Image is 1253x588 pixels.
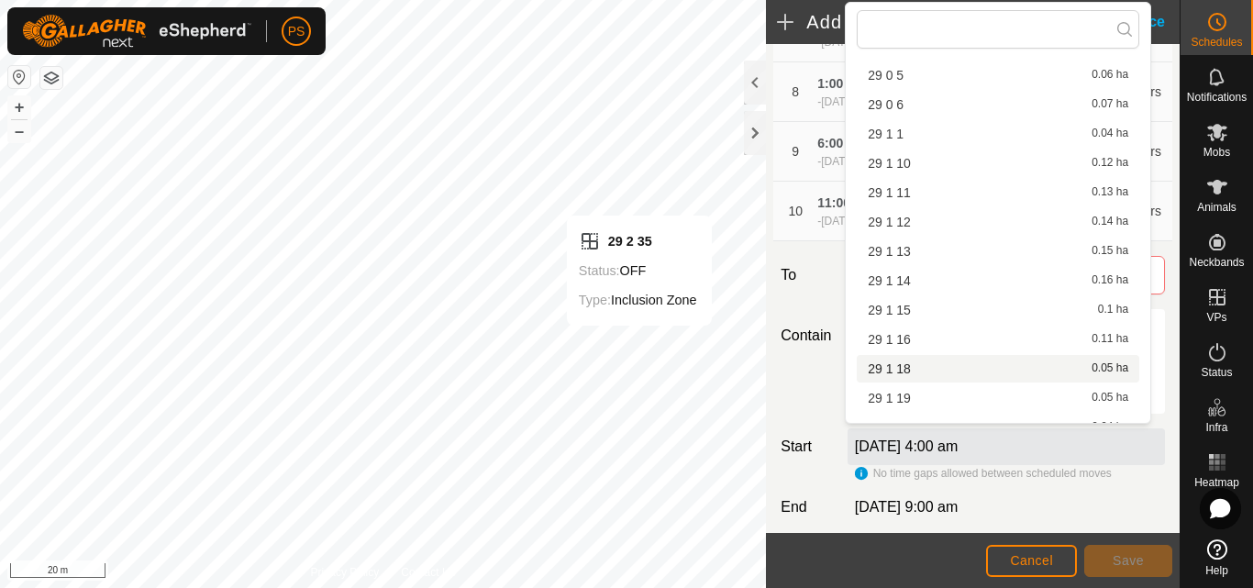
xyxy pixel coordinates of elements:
img: Gallagher Logo [22,15,251,48]
li: 29 1 18 [857,355,1139,383]
li: 29 1 16 [857,326,1139,353]
div: - [817,153,904,170]
span: Mobs [1203,147,1230,158]
span: 29 0 6 [868,98,904,111]
a: Privacy Policy [311,564,380,581]
span: 8 [792,84,799,99]
span: [DATE] 6:00 pm [821,95,898,108]
span: [DATE] 4:00 am [821,215,898,227]
div: - [817,94,898,110]
span: 0.1 ha [1098,304,1128,316]
li: 29 1 11 [857,179,1139,206]
span: 29 1 12 [868,216,911,228]
span: 29 1 15 [868,304,911,316]
li: 29 0 5 [857,61,1139,89]
li: 29 1 12 [857,208,1139,236]
span: [DATE] 11:00 pm [821,155,904,168]
label: Start [773,436,839,458]
button: + [8,96,30,118]
span: 29 1 18 [868,362,911,375]
div: OFF [579,260,697,282]
span: 9 [792,144,799,159]
span: [DATE] 9:00 am [855,499,959,515]
li: 29 0 6 [857,91,1139,118]
button: – [8,120,30,142]
span: 6:00 pm [817,136,866,150]
span: 0.04 ha [1092,128,1128,140]
a: Contact Us [401,564,455,581]
span: No time gaps allowed between scheduled moves [873,467,1112,480]
li: 29 1 15 [857,296,1139,324]
label: Type: [579,293,611,307]
span: Infra [1205,422,1227,433]
span: VPs [1206,312,1226,323]
span: Schedules [1191,37,1242,48]
span: 0.13 ha [1092,186,1128,199]
span: PS [288,22,305,41]
span: 1:00 pm [817,76,866,91]
span: 0.05 ha [1092,362,1128,375]
label: Contain [773,325,839,347]
li: 29 1 2 [857,414,1139,441]
li: 29 1 1 [857,120,1139,148]
span: 0.05 ha [1092,392,1128,405]
span: 0.06 ha [1092,69,1128,82]
span: 29 1 2 [868,421,904,434]
span: [DATE] 1:00 pm [821,36,898,49]
button: Save [1084,545,1172,577]
span: 0.14 ha [1092,216,1128,228]
li: 29 1 19 [857,384,1139,412]
span: 0.07 ha [1092,98,1128,111]
span: Cancel [1010,553,1053,568]
span: 29 1 1 [868,128,904,140]
span: 0.15 ha [1092,245,1128,258]
span: Neckbands [1189,257,1244,268]
span: 29 1 13 [868,245,911,258]
span: Help [1205,565,1228,576]
div: Inclusion Zone [579,289,697,311]
button: Reset Map [8,66,30,88]
button: Map Layers [40,67,62,89]
button: Cancel [986,545,1077,577]
span: 29 1 16 [868,333,911,346]
label: End [773,496,839,518]
label: To [773,256,839,294]
li: 29 1 14 [857,267,1139,294]
li: 29 1 13 [857,238,1139,265]
h2: Add Move [777,11,1087,33]
span: Save [1113,553,1144,568]
span: Heatmap [1194,477,1239,488]
span: 29 1 10 [868,157,911,170]
span: Status [1201,367,1232,378]
span: 29 0 5 [868,69,904,82]
span: 0.16 ha [1092,274,1128,287]
label: Status: [579,263,620,278]
span: 0.11 ha [1092,333,1128,346]
a: Help [1181,532,1253,583]
span: 10 [788,204,803,218]
span: 29 1 11 [868,186,911,199]
span: 0.12 ha [1092,157,1128,170]
li: 29 1 10 [857,150,1139,177]
span: Notifications [1187,92,1247,103]
label: [DATE] 4:00 am [855,438,959,454]
span: 11:00 pm [817,195,873,210]
span: 29 1 19 [868,392,911,405]
div: - [817,213,898,229]
span: 29 1 14 [868,274,911,287]
span: 0.04 ha [1092,421,1128,434]
span: Animals [1197,202,1236,213]
div: 29 2 35 [579,230,697,252]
